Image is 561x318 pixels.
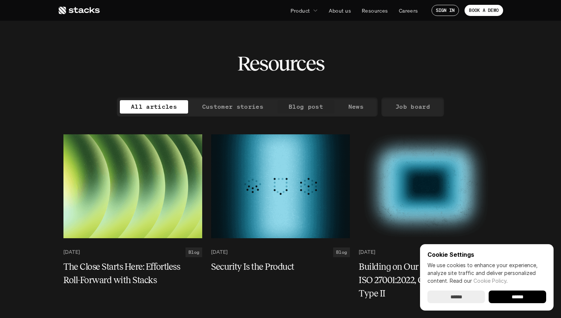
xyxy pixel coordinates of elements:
p: Resources [362,7,388,14]
h2: Resources [237,52,324,75]
p: Blog post [289,101,323,112]
a: Blog post [278,100,334,114]
a: [DATE]Blog [359,247,498,257]
span: Read our . [450,278,508,284]
p: [DATE] [63,249,80,255]
a: Job board [384,100,441,114]
p: SIGN IN [436,8,455,13]
h5: The Close Starts Here: Effortless Roll-Forward with Stacks [63,260,193,287]
a: SIGN IN [432,5,459,16]
a: Privacy Policy [111,33,143,39]
a: News [337,100,375,114]
p: BOOK A DEMO [469,8,499,13]
p: [DATE] [359,249,375,255]
p: Customer stories [202,101,263,112]
a: [DATE]Blog [211,247,350,257]
p: News [348,101,364,112]
p: [DATE] [211,249,227,255]
a: About us [324,4,355,17]
p: About us [329,7,351,14]
p: Product [291,7,310,14]
a: Careers [394,4,423,17]
a: Resources [357,4,393,17]
a: The Close Starts Here: Effortless Roll-Forward with Stacks [63,260,202,287]
p: Cookie Settings [427,252,546,258]
p: All articles [131,101,177,112]
p: Careers [399,7,418,14]
a: All articles [120,100,188,114]
a: [DATE]Blog [63,247,202,257]
p: We use cookies to enhance your experience, analyze site traffic and deliver personalized content. [427,261,546,285]
a: Building on Our Security Promise: ISO 27001:2022, GDPR, and SOC 2 Type II [359,260,498,300]
a: Cookie Policy [473,278,506,284]
h5: Security Is the Product [211,260,341,273]
p: Job board [396,101,430,112]
a: Security Is the Product [211,260,350,273]
a: Customer stories [191,100,275,114]
h2: Blog [336,250,347,255]
h2: Blog [188,250,199,255]
h5: Building on Our Security Promise: ISO 27001:2022, GDPR, and SOC 2 Type II [359,260,489,300]
a: BOOK A DEMO [465,5,503,16]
